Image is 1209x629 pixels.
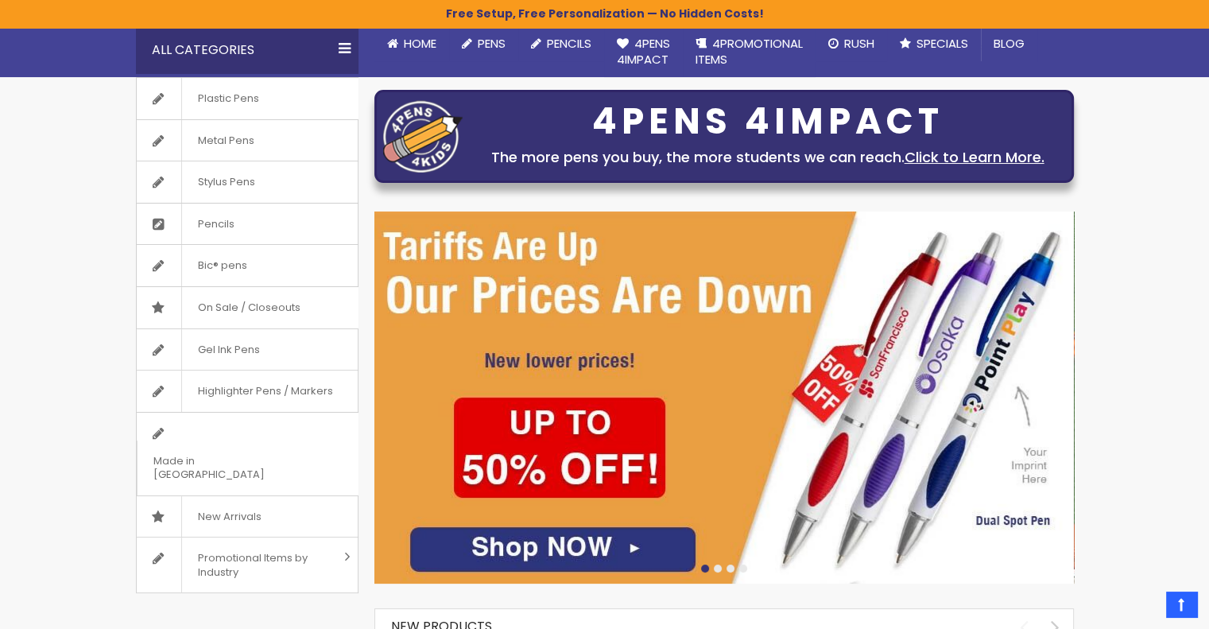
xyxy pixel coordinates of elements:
a: Rush [816,26,887,61]
span: Highlighter Pens / Markers [181,371,349,412]
a: Bic® pens [137,245,358,286]
span: 4PROMOTIONAL ITEMS [696,35,803,68]
a: Pens [449,26,518,61]
span: Bic® pens [181,245,263,286]
div: 4PENS 4IMPACT [471,105,1065,138]
span: New Arrivals [181,496,277,538]
span: Gel Ink Pens [181,329,276,371]
div: All Categories [136,26,358,74]
span: Pencils [547,35,591,52]
a: Pencils [137,204,358,245]
span: 4Pens 4impact [617,35,670,68]
span: Rush [844,35,874,52]
span: Metal Pens [181,120,270,161]
a: Metal Pens [137,120,358,161]
a: Highlighter Pens / Markers [137,371,358,412]
span: On Sale / Closeouts [181,287,316,328]
a: Specials [887,26,981,61]
a: Made in [GEOGRAPHIC_DATA] [137,413,358,495]
span: Pencils [181,204,250,245]
a: 4Pens4impact [604,26,683,78]
a: Pencils [518,26,604,61]
span: Pens [478,35,506,52]
img: four_pen_logo.png [383,100,463,173]
a: Blog [981,26,1037,61]
a: On Sale / Closeouts [137,287,358,328]
a: Gel Ink Pens [137,329,358,371]
div: The more pens you buy, the more students we can reach. [471,146,1065,169]
span: Stylus Pens [181,161,271,203]
span: Home [404,35,436,52]
a: Promotional Items by Industry [137,538,358,592]
a: Stylus Pens [137,161,358,203]
span: Promotional Items by Industry [181,538,339,592]
a: New Arrivals [137,496,358,538]
span: Specials [916,35,968,52]
a: 4PROMOTIONALITEMS [683,26,816,78]
span: Made in [GEOGRAPHIC_DATA] [137,441,318,495]
span: Plastic Pens [181,78,275,119]
a: Home [374,26,449,61]
a: Plastic Pens [137,78,358,119]
span: Blog [994,35,1025,52]
a: Click to Learn More. [905,147,1044,167]
img: /cheap-promotional-products.html [374,212,1074,584]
